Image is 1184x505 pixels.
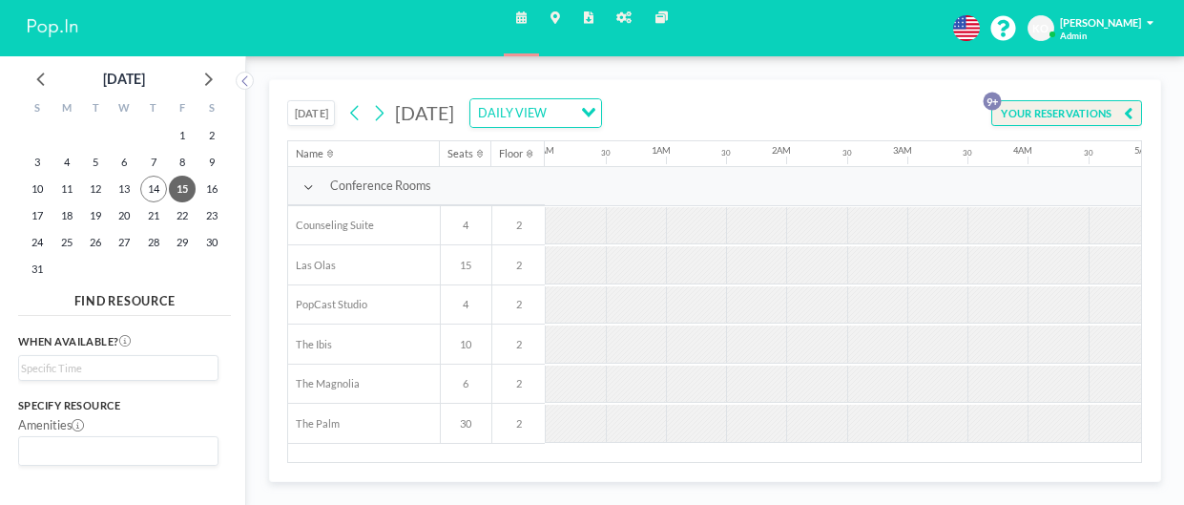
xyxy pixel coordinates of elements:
[24,13,81,44] img: organization-logo
[288,298,367,311] span: PopCast Studio
[111,176,137,202] span: Wednesday, August 13, 2025
[721,149,731,158] div: 30
[23,97,52,122] div: S
[1060,31,1087,42] span: Admin
[21,360,207,376] input: Search for option
[492,417,545,431] span: 2
[197,97,226,122] div: S
[140,229,167,256] span: Thursday, August 28, 2025
[24,229,51,256] span: Sunday, August 24, 2025
[601,149,611,158] div: 30
[24,176,51,202] span: Sunday, August 10, 2025
[288,219,374,232] span: Counseling Suite
[198,122,225,149] span: Saturday, August 2, 2025
[169,202,196,229] span: Friday, August 22, 2025
[499,147,523,160] div: Floor
[82,176,109,202] span: Tuesday, August 12, 2025
[18,287,231,308] h4: FIND RESOURCE
[139,97,168,122] div: T
[53,176,80,202] span: Monday, August 11, 2025
[1032,22,1049,35] span: KO
[111,149,137,176] span: Wednesday, August 6, 2025
[111,229,137,256] span: Wednesday, August 27, 2025
[24,149,51,176] span: Sunday, August 3, 2025
[991,100,1142,127] button: YOUR RESERVATIONS9+
[53,229,80,256] span: Monday, August 25, 2025
[198,202,225,229] span: Saturday, August 23, 2025
[140,202,167,229] span: Thursday, August 21, 2025
[18,399,218,412] h3: Specify resource
[19,356,218,380] div: Search for option
[21,441,207,461] input: Search for option
[169,122,196,149] span: Friday, August 1, 2025
[103,66,145,93] div: [DATE]
[474,103,549,123] span: DAILY VIEW
[168,97,197,122] div: F
[893,145,912,157] div: 3AM
[53,202,80,229] span: Monday, August 18, 2025
[984,92,1002,110] p: 9+
[110,97,138,122] div: W
[551,103,570,123] input: Search for option
[18,418,84,433] label: Amenities
[111,202,137,229] span: Wednesday, August 20, 2025
[441,298,491,311] span: 4
[441,219,491,232] span: 4
[24,202,51,229] span: Sunday, August 17, 2025
[492,219,545,232] span: 2
[198,176,225,202] span: Saturday, August 16, 2025
[772,145,791,157] div: 2AM
[140,149,167,176] span: Thursday, August 7, 2025
[447,147,473,160] div: Seats
[441,377,491,390] span: 6
[287,100,335,127] button: [DATE]
[81,97,110,122] div: T
[82,202,109,229] span: Tuesday, August 19, 2025
[82,149,109,176] span: Tuesday, August 5, 2025
[652,145,671,157] div: 1AM
[492,259,545,272] span: 2
[1084,149,1093,158] div: 30
[288,259,336,272] span: Las Olas
[441,338,491,351] span: 10
[198,149,225,176] span: Saturday, August 9, 2025
[395,101,454,124] span: [DATE]
[169,229,196,256] span: Friday, August 29, 2025
[288,377,360,390] span: The Magnolia
[82,229,109,256] span: Tuesday, August 26, 2025
[492,338,545,351] span: 2
[1060,16,1141,29] span: [PERSON_NAME]
[1013,145,1032,157] div: 4AM
[169,176,196,202] span: Friday, August 15, 2025
[842,149,852,158] div: 30
[198,229,225,256] span: Saturday, August 30, 2025
[19,437,218,465] div: Search for option
[963,149,972,158] div: 30
[52,97,80,122] div: M
[53,149,80,176] span: Monday, August 4, 2025
[24,256,51,283] span: Sunday, August 31, 2025
[1134,145,1153,157] div: 5AM
[169,149,196,176] span: Friday, August 8, 2025
[330,179,430,194] span: Conference Rooms
[470,99,600,127] div: Search for option
[288,338,332,351] span: The Ibis
[492,377,545,390] span: 2
[140,176,167,202] span: Thursday, August 14, 2025
[296,147,323,160] div: Name
[288,417,340,431] span: The Palm
[441,259,491,272] span: 15
[492,298,545,311] span: 2
[441,417,491,431] span: 30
